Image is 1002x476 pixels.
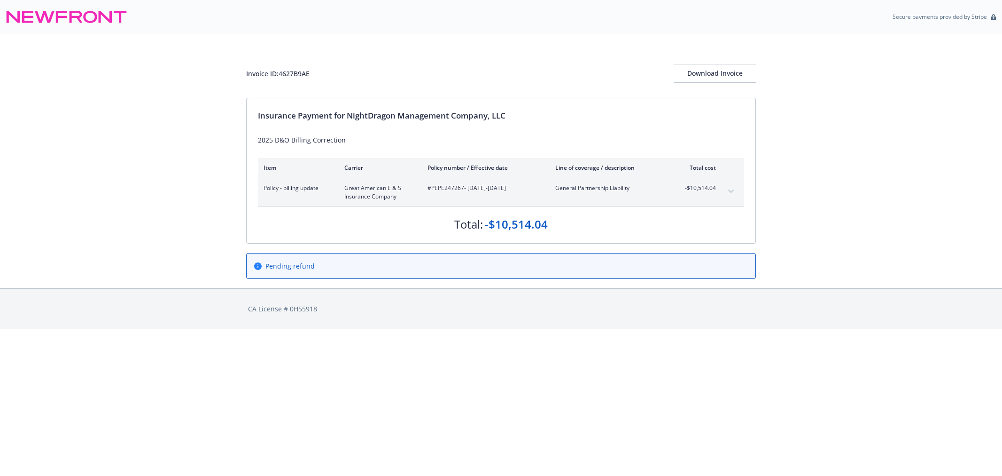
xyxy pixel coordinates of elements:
div: 2025 D&O Billing Correction [258,135,744,145]
span: #PEPE247267 - [DATE]-[DATE] [427,184,540,192]
button: expand content [723,184,738,199]
span: Great American E & S Insurance Company [344,184,412,201]
div: Insurance Payment for NightDragon Management Company, LLC [258,110,744,122]
div: Carrier [344,164,412,172]
div: Policy - billing updateGreat American E & S Insurance Company#PEPE247267- [DATE]-[DATE]General Pa... [258,178,744,206]
div: Download Invoice [674,64,756,82]
div: Policy number / Effective date [427,164,540,172]
div: -$10,514.04 [485,216,548,232]
span: General Partnership Liability [555,184,666,192]
p: Secure payments provided by Stripe [893,13,987,21]
span: Pending refund [265,261,315,271]
div: Item [264,164,329,172]
div: Total: [454,216,483,232]
div: Line of coverage / description [555,164,666,172]
button: Download Invoice [674,64,756,83]
div: CA License # 0H55918 [248,304,754,314]
span: Policy - billing update [264,184,329,192]
div: Invoice ID: 4627B9AE [246,69,310,79]
span: -$10,514.04 [681,184,716,192]
div: Total cost [681,164,716,172]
